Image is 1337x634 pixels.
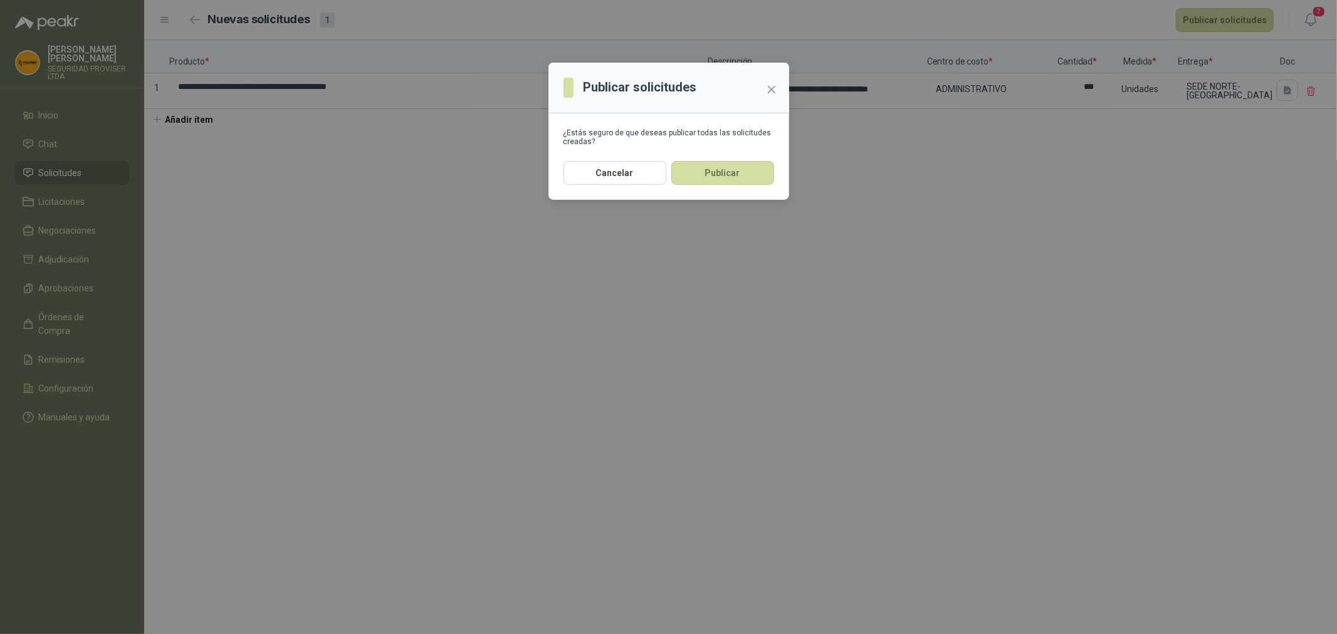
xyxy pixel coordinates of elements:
[564,128,774,146] div: ¿Estás seguro de que deseas publicar todas las solicitudes creadas?
[671,161,774,185] button: Publicar
[584,78,697,97] h3: Publicar solicitudes
[564,161,666,185] button: Cancelar
[762,80,782,100] button: Close
[767,85,777,95] span: close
